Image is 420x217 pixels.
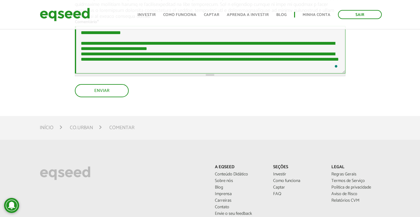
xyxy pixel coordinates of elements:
a: Blog [215,185,264,190]
p: A EqSeed [215,165,264,170]
a: Aprenda a investir [227,13,269,17]
a: Blog [276,13,287,17]
a: Sair [338,10,382,19]
a: Minha conta [303,13,330,17]
a: Como funciona [163,13,196,17]
a: Início [40,125,54,130]
a: Investir [273,172,322,177]
a: Co.Urban [70,125,93,130]
li: Comentar [109,124,134,132]
img: EqSeed Logo [40,165,91,182]
a: Captar [204,13,219,17]
a: FAQ [273,192,322,196]
a: Aviso de Risco [331,192,380,196]
a: Sobre nós [215,179,264,183]
a: Termos de Serviço [331,179,380,183]
a: Relatórios CVM [331,199,380,203]
a: Como funciona [273,179,322,183]
a: Conteúdo Didático [215,172,264,177]
a: Contato [215,205,264,209]
a: Imprensa [215,192,264,196]
a: Envie o seu feedback [215,212,264,216]
a: Regras Gerais [331,172,380,177]
button: Enviar [75,84,129,97]
p: Seções [273,165,322,170]
textarea: To enrich screen reader interactions, please activate Accessibility in Grammarly extension settings [75,26,345,73]
a: Investir [137,13,156,17]
a: Política de privacidade [331,185,380,190]
img: EqSeed [40,6,90,23]
a: Captar [273,185,322,190]
a: Carreiras [215,199,264,203]
p: Legal [331,165,380,170]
